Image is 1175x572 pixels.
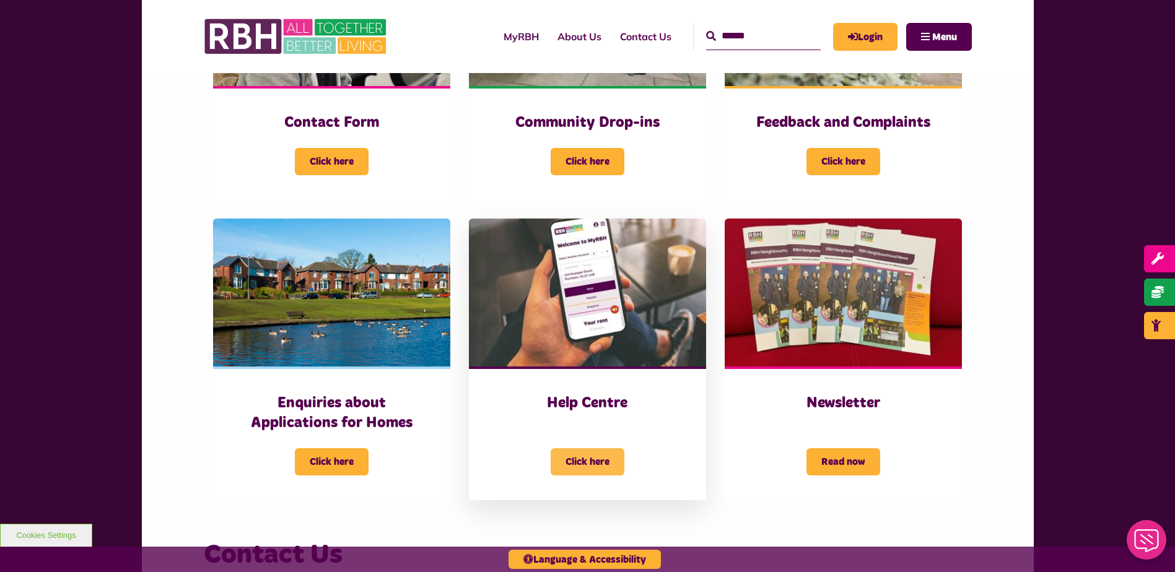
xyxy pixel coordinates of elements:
[1119,516,1175,572] iframe: Netcall Web Assistant for live chat
[932,32,957,42] span: Menu
[806,448,880,475] span: Read now
[833,23,898,51] a: MyRBH
[204,12,390,61] img: RBH
[295,148,369,175] span: Click here
[469,219,706,500] a: Help Centre Click here
[706,23,821,50] input: Search
[494,20,548,53] a: MyRBH
[551,148,624,175] span: Click here
[725,219,962,500] a: Newsletter Read now
[548,20,611,53] a: About Us
[509,550,661,569] button: Language & Accessibility
[494,394,681,413] h3: Help Centre
[551,448,624,475] span: Click here
[469,219,706,367] img: Myrbh Man Wth Mobile Correct
[494,113,681,132] h3: Community Drop-ins
[725,219,962,367] img: RBH Newsletter Copies
[749,394,937,413] h3: Newsletter
[295,448,369,475] span: Click here
[611,20,681,53] a: Contact Us
[906,23,972,51] button: Navigation
[806,148,880,175] span: Click here
[238,113,426,132] h3: Contact Form
[238,394,426,432] h3: Enquiries about Applications for Homes
[213,219,450,367] img: Dewhirst Rd 03
[749,113,937,132] h3: Feedback and Complaints
[213,219,450,500] a: Enquiries about Applications for Homes Click here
